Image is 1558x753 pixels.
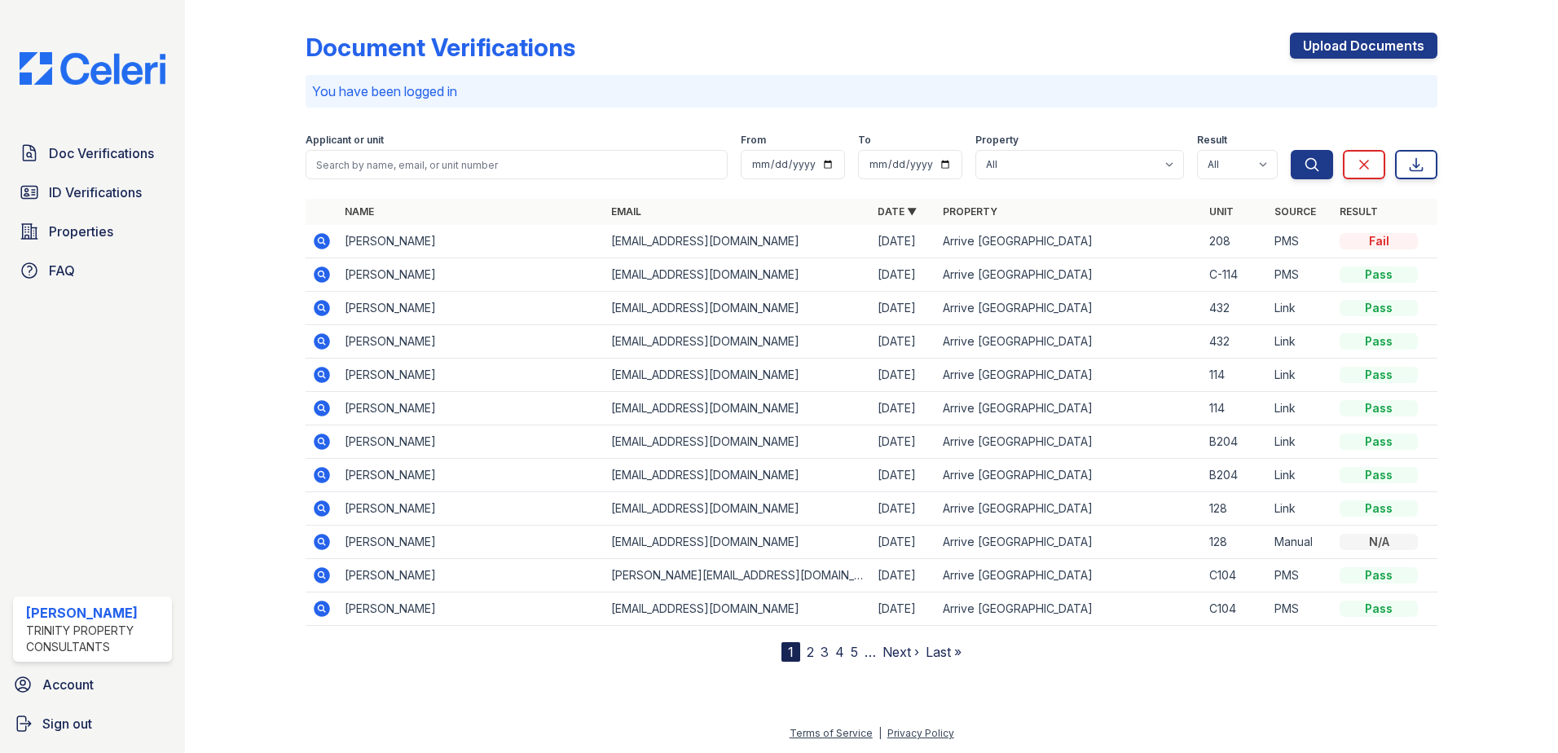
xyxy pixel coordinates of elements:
[871,359,936,392] td: [DATE]
[871,292,936,325] td: [DATE]
[1340,567,1418,583] div: Pass
[1203,292,1268,325] td: 432
[1340,266,1418,283] div: Pass
[1340,333,1418,350] div: Pass
[1203,592,1268,626] td: C104
[936,559,1203,592] td: Arrive [GEOGRAPHIC_DATA]
[49,261,75,280] span: FAQ
[338,359,605,392] td: [PERSON_NAME]
[338,392,605,425] td: [PERSON_NAME]
[1290,33,1437,59] a: Upload Documents
[936,592,1203,626] td: Arrive [GEOGRAPHIC_DATA]
[1340,233,1418,249] div: Fail
[1340,205,1378,218] a: Result
[1268,559,1333,592] td: PMS
[936,292,1203,325] td: Arrive [GEOGRAPHIC_DATA]
[13,137,172,170] a: Doc Verifications
[306,134,384,147] label: Applicant or unit
[926,644,962,660] a: Last »
[882,644,919,660] a: Next ›
[338,492,605,526] td: [PERSON_NAME]
[338,325,605,359] td: [PERSON_NAME]
[943,205,997,218] a: Property
[1340,500,1418,517] div: Pass
[1268,392,1333,425] td: Link
[1268,492,1333,526] td: Link
[1340,367,1418,383] div: Pass
[7,707,178,740] a: Sign out
[1340,467,1418,483] div: Pass
[338,559,605,592] td: [PERSON_NAME]
[1274,205,1316,218] a: Source
[871,492,936,526] td: [DATE]
[936,492,1203,526] td: Arrive [GEOGRAPHIC_DATA]
[1268,459,1333,492] td: Link
[1203,392,1268,425] td: 114
[26,603,165,623] div: [PERSON_NAME]
[605,592,871,626] td: [EMAIL_ADDRESS][DOMAIN_NAME]
[13,176,172,209] a: ID Verifications
[13,254,172,287] a: FAQ
[1340,300,1418,316] div: Pass
[1268,225,1333,258] td: PMS
[312,81,1431,101] p: You have been logged in
[605,258,871,292] td: [EMAIL_ADDRESS][DOMAIN_NAME]
[1203,526,1268,559] td: 128
[605,359,871,392] td: [EMAIL_ADDRESS][DOMAIN_NAME]
[1268,425,1333,459] td: Link
[1268,592,1333,626] td: PMS
[306,33,575,62] div: Document Verifications
[871,325,936,359] td: [DATE]
[338,459,605,492] td: [PERSON_NAME]
[7,52,178,85] img: CE_Logo_Blue-a8612792a0a2168367f1c8372b55b34899dd931a85d93a1a3d3e32e68fde9ad4.png
[49,183,142,202] span: ID Verifications
[1203,492,1268,526] td: 128
[936,526,1203,559] td: Arrive [GEOGRAPHIC_DATA]
[611,205,641,218] a: Email
[338,225,605,258] td: [PERSON_NAME]
[1203,359,1268,392] td: 114
[871,559,936,592] td: [DATE]
[936,325,1203,359] td: Arrive [GEOGRAPHIC_DATA]
[871,392,936,425] td: [DATE]
[936,392,1203,425] td: Arrive [GEOGRAPHIC_DATA]
[338,292,605,325] td: [PERSON_NAME]
[871,526,936,559] td: [DATE]
[338,526,605,559] td: [PERSON_NAME]
[26,623,165,655] div: Trinity Property Consultants
[49,222,113,241] span: Properties
[1268,526,1333,559] td: Manual
[871,258,936,292] td: [DATE]
[605,526,871,559] td: [EMAIL_ADDRESS][DOMAIN_NAME]
[306,150,728,179] input: Search by name, email, or unit number
[936,359,1203,392] td: Arrive [GEOGRAPHIC_DATA]
[605,325,871,359] td: [EMAIL_ADDRESS][DOMAIN_NAME]
[1268,292,1333,325] td: Link
[49,143,154,163] span: Doc Verifications
[887,727,954,739] a: Privacy Policy
[1268,325,1333,359] td: Link
[1340,601,1418,617] div: Pass
[338,425,605,459] td: [PERSON_NAME]
[605,392,871,425] td: [EMAIL_ADDRESS][DOMAIN_NAME]
[821,644,829,660] a: 3
[1197,134,1227,147] label: Result
[605,292,871,325] td: [EMAIL_ADDRESS][DOMAIN_NAME]
[878,727,882,739] div: |
[1203,325,1268,359] td: 432
[1203,225,1268,258] td: 208
[338,592,605,626] td: [PERSON_NAME]
[858,134,871,147] label: To
[605,459,871,492] td: [EMAIL_ADDRESS][DOMAIN_NAME]
[790,727,873,739] a: Terms of Service
[1203,559,1268,592] td: C104
[13,215,172,248] a: Properties
[42,675,94,694] span: Account
[781,642,800,662] div: 1
[1268,359,1333,392] td: Link
[865,642,876,662] span: …
[1340,534,1418,550] div: N/A
[851,644,858,660] a: 5
[741,134,766,147] label: From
